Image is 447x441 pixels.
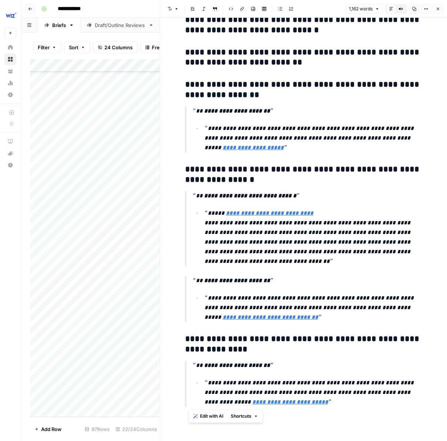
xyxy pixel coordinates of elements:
span: 24 Columns [104,44,133,51]
span: Shortcuts [231,413,251,420]
div: Briefs [52,21,66,29]
button: Freeze Columns [140,41,195,53]
span: Sort [69,44,79,51]
a: Briefs [38,18,80,33]
img: Wiz Logo [4,9,18,22]
a: Draft/Outline Reviews [80,18,160,33]
span: Edit with AI [200,413,223,420]
a: AirOps Academy [4,136,16,147]
span: Filter [38,44,50,51]
button: Workspace: Wiz [4,6,16,24]
a: Settings [4,89,16,101]
div: 97 Rows [82,423,113,435]
button: Filter [33,41,61,53]
button: Edit with AI [190,411,226,421]
a: Home [4,41,16,53]
div: Draft/Outline Reviews [95,21,146,29]
button: Add Row [30,423,66,435]
a: Usage [4,77,16,89]
div: 22/24 Columns [113,423,160,435]
a: Browse [4,53,16,65]
button: Shortcuts [228,411,261,421]
span: Add Row [41,425,61,433]
button: Sort [64,41,90,53]
button: Help + Support [4,159,16,171]
a: Your Data [4,65,16,77]
span: Freeze Columns [152,44,190,51]
span: 1,162 words [349,6,373,12]
button: 24 Columns [93,41,137,53]
button: What's new? [4,147,16,159]
div: What's new? [5,148,16,159]
button: 1,162 words [346,4,383,14]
